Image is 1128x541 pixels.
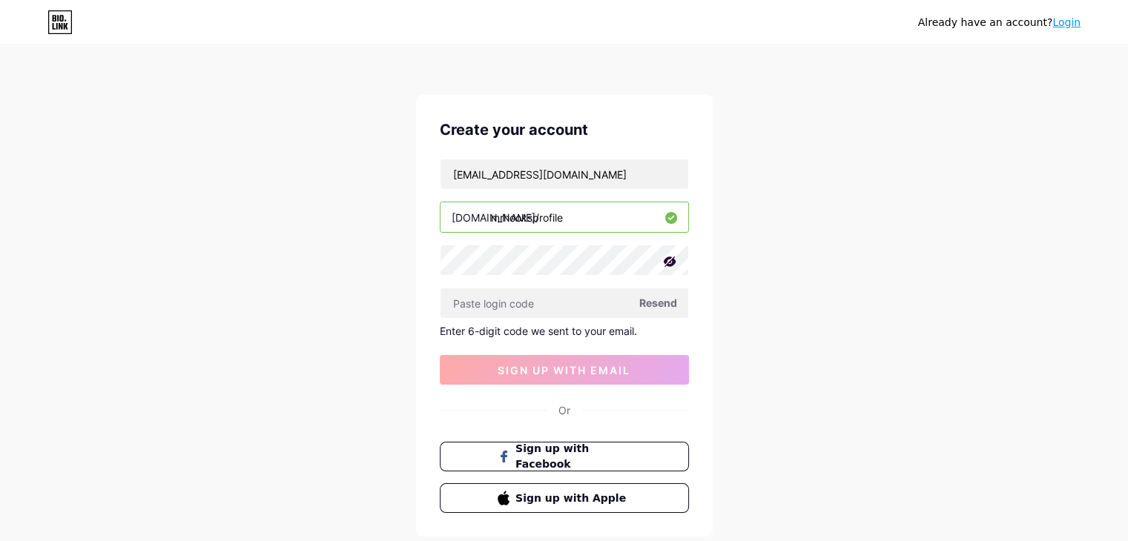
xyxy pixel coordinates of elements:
div: Enter 6-digit code we sent to your email. [440,325,689,337]
input: username [441,202,688,232]
button: sign up with email [440,355,689,385]
span: Resend [639,295,677,311]
input: Paste login code [441,288,688,318]
div: Already have an account? [918,15,1081,30]
div: Create your account [440,119,689,141]
button: Sign up with Facebook [440,442,689,471]
div: Or [558,402,570,418]
a: Login [1052,16,1081,28]
span: Sign up with Apple [515,491,630,506]
button: Sign up with Apple [440,483,689,513]
span: sign up with email [498,364,630,376]
input: Email [441,159,688,189]
span: Sign up with Facebook [515,441,630,472]
div: [DOMAIN_NAME]/ [452,210,539,225]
